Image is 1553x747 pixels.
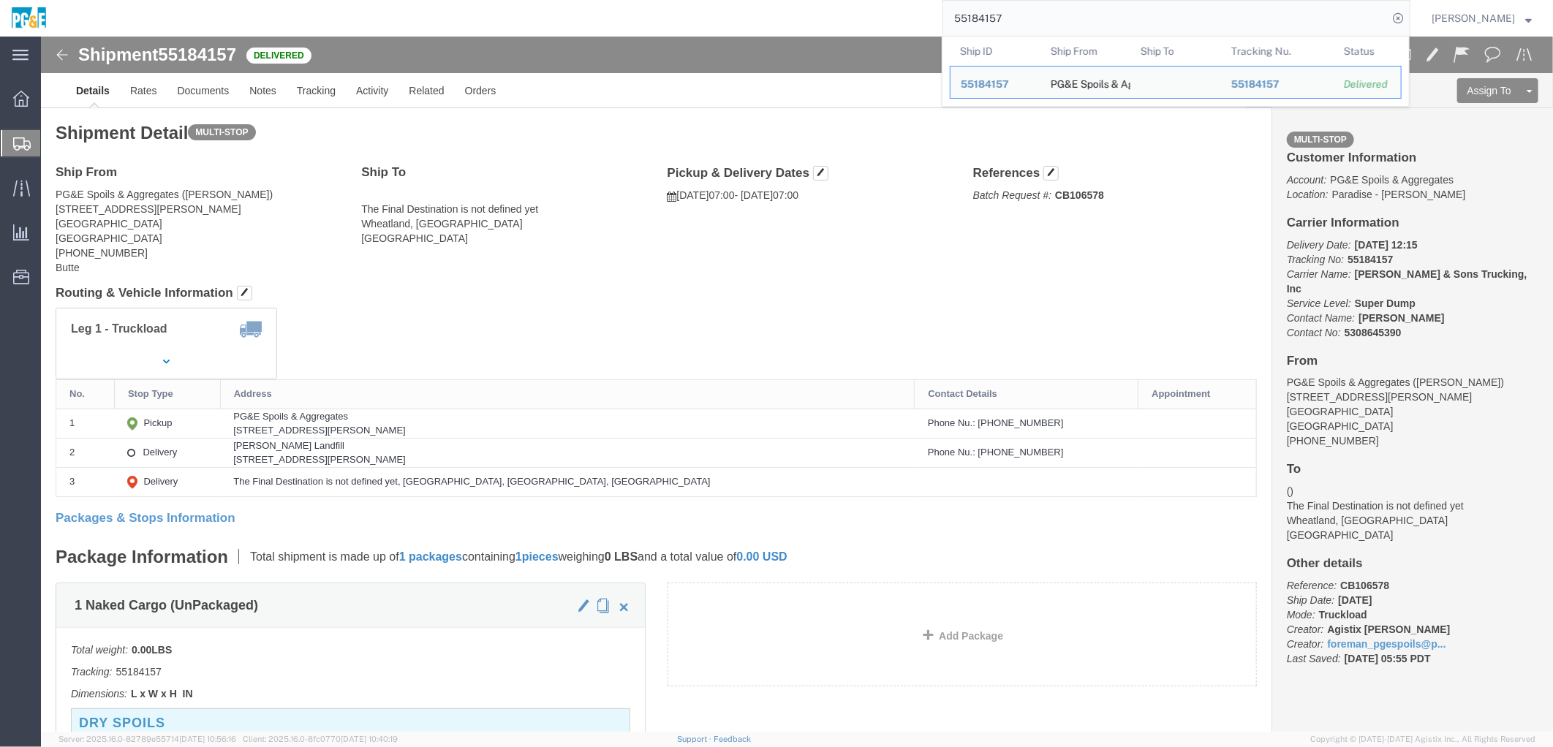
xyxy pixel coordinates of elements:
span: Client: 2025.16.0-8fc0770 [243,735,398,743]
th: Ship From [1040,37,1131,66]
span: [DATE] 10:56:16 [179,735,236,743]
th: Tracking Nu. [1221,37,1334,66]
div: PG&E Spoils & Aggregates [1051,67,1121,98]
span: Copyright © [DATE]-[DATE] Agistix Inc., All Rights Reserved [1310,733,1535,746]
span: [DATE] 10:40:19 [341,735,398,743]
input: Search for shipment number, reference number [943,1,1388,36]
span: 55184157 [1231,78,1280,90]
th: Ship To [1130,37,1221,66]
iframe: FS Legacy Container [41,37,1553,732]
table: Search Results [950,37,1409,106]
span: Evelyn Angel [1432,10,1515,26]
a: Feedback [714,735,751,743]
button: [PERSON_NAME] [1431,10,1533,27]
span: 55184157 [961,78,1009,90]
th: Status [1334,37,1402,66]
a: Support [677,735,714,743]
img: logo [10,7,48,29]
div: 55184157 [961,77,1030,92]
span: Server: 2025.16.0-82789e55714 [58,735,236,743]
div: Delivered [1344,77,1391,92]
div: 55184157 [1231,77,1324,92]
th: Ship ID [950,37,1040,66]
